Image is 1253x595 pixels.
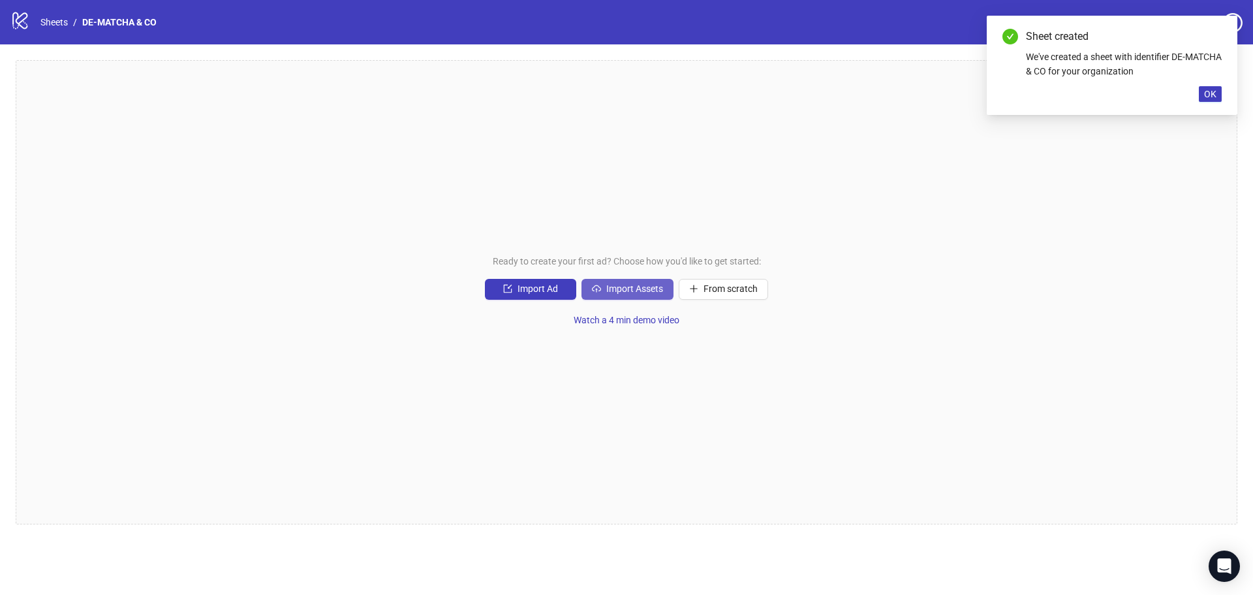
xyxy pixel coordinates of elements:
span: Watch a 4 min demo video [574,315,679,325]
button: OK [1199,86,1222,102]
span: cloud-upload [592,284,601,293]
a: Sheets [38,15,70,29]
span: plus [689,284,698,293]
button: Import Assets [581,279,673,300]
div: We've created a sheet with identifier DE-MATCHA & CO for your organization [1026,50,1222,78]
a: DE-MATCHA & CO [80,15,159,29]
span: Import Assets [606,283,663,294]
span: import [503,284,512,293]
li: / [73,15,77,29]
span: check-circle [1002,29,1018,44]
a: Close [1207,29,1222,43]
button: Watch a 4 min demo video [563,310,690,331]
span: Ready to create your first ad? Choose how you'd like to get started: [493,254,761,268]
span: question-circle [1223,13,1243,33]
a: Settings [1149,13,1218,34]
div: Open Intercom Messenger [1209,551,1240,582]
button: From scratch [679,279,768,300]
span: From scratch [704,283,758,294]
span: Import Ad [518,283,558,294]
div: Sheet created [1026,29,1222,44]
button: Import Ad [485,279,576,300]
span: OK [1204,89,1216,99]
